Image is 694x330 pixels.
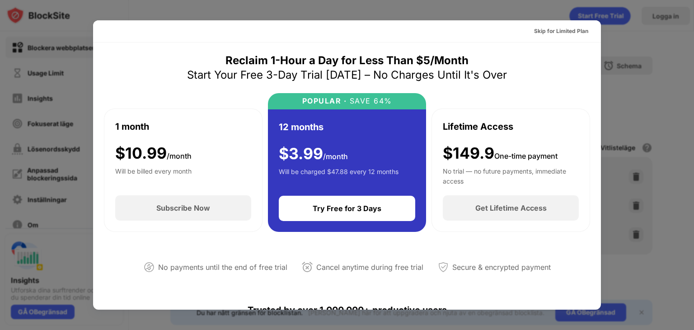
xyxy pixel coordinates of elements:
[347,97,392,105] div: SAVE 64%
[115,120,149,133] div: 1 month
[302,97,347,105] div: POPULAR ·
[302,262,313,273] img: cancel-anytime
[443,166,579,184] div: No trial — no future payments, immediate access
[279,120,324,134] div: 12 months
[144,262,155,273] img: not-paying
[187,68,507,82] div: Start Your Free 3-Day Trial [DATE] – No Charges Until It's Over
[115,166,192,184] div: Will be billed every month
[279,145,348,163] div: $ 3.99
[156,203,210,212] div: Subscribe Now
[158,261,287,274] div: No payments until the end of free trial
[443,120,513,133] div: Lifetime Access
[534,27,588,36] div: Skip for Limited Plan
[323,152,348,161] span: /month
[313,204,381,213] div: Try Free for 3 Days
[443,144,558,163] div: $149.9
[167,151,192,160] span: /month
[494,151,558,160] span: One-time payment
[115,144,192,163] div: $ 10.99
[438,262,449,273] img: secured-payment
[225,53,469,68] div: Reclaim 1-Hour a Day for Less Than $5/Month
[279,167,399,185] div: Will be charged $47.88 every 12 months
[475,203,547,212] div: Get Lifetime Access
[452,261,551,274] div: Secure & encrypted payment
[316,261,423,274] div: Cancel anytime during free trial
